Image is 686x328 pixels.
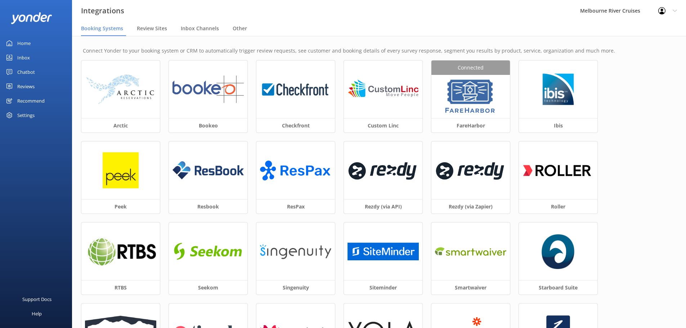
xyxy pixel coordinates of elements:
h3: Rezdy (via API) [344,199,422,214]
img: 1619647509..png [435,155,506,186]
img: singenuity_logo.png [260,243,331,260]
div: Recommend [17,94,45,108]
div: Inbox [17,50,30,65]
img: 1616660206..png [523,155,594,186]
h3: Ibis [519,118,597,132]
h3: Smartwaiver [431,280,510,295]
div: Connected [431,60,510,75]
img: peek_logo.png [103,152,139,188]
img: 1624323426..png [260,76,331,103]
img: arctic_logo.png [85,74,156,105]
span: Inbox Channels [181,25,219,32]
h3: Integrations [81,5,124,17]
div: Settings [17,108,35,122]
img: 1624324865..png [172,76,244,103]
h3: Arctic [81,118,160,132]
h3: ResPax [256,199,335,214]
h3: Custom Linc [344,118,422,132]
h3: Checkfront [256,118,335,132]
h3: Siteminder [344,280,422,295]
img: 1624324618..png [348,76,419,103]
h3: Rezdy (via Zapier) [431,199,510,214]
h3: Bookeo [169,118,247,132]
img: starboard_suite_logo.png [542,233,575,269]
span: Other [233,25,247,32]
img: yonder-white-logo.png [11,12,52,24]
h3: Roller [519,199,597,214]
img: 1616638368..png [172,238,244,265]
img: 1624324453..png [348,155,419,186]
p: Connect Yonder to your booking system or CRM to automatically trigger review requests, see custom... [83,47,675,55]
img: 1629843345..png [443,78,498,114]
span: Booking Systems [81,25,123,32]
div: Help [32,306,42,321]
img: ResPax [260,157,331,184]
h3: Singenuity [256,280,335,295]
img: 1650579744..png [435,243,506,260]
h3: Starboard Suite [519,280,597,295]
img: 1710292409..png [348,243,419,260]
h3: Seekom [169,280,247,295]
img: 1624324537..png [85,236,156,266]
div: Reviews [17,79,35,94]
h3: FareHarbor [431,118,510,132]
img: resbook_logo.png [172,161,244,179]
div: Support Docs [22,292,51,306]
h3: Resbook [169,199,247,214]
div: Chatbot [17,65,35,79]
span: Review Sites [137,25,167,32]
h3: RTBS [81,280,160,295]
h3: Peek [81,199,160,214]
div: Home [17,36,31,50]
img: 1629776749..png [540,71,576,107]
